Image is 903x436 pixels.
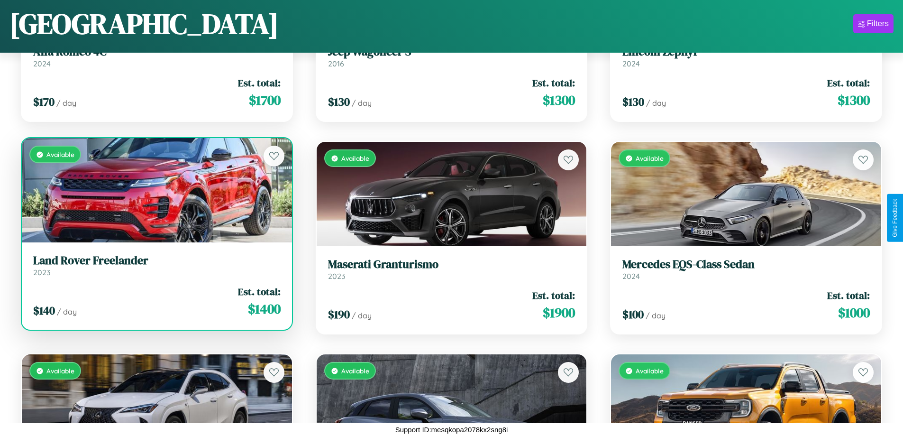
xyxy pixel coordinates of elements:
[622,258,870,271] h3: Mercedes EQS-Class Sedan
[341,367,369,375] span: Available
[33,268,50,277] span: 2023
[622,306,644,322] span: $ 100
[532,288,575,302] span: Est. total:
[892,199,898,237] div: Give Feedback
[328,94,350,110] span: $ 130
[646,98,666,108] span: / day
[248,299,281,318] span: $ 1400
[46,150,74,158] span: Available
[853,14,894,33] button: Filters
[543,91,575,110] span: $ 1300
[9,4,279,43] h1: [GEOGRAPHIC_DATA]
[328,45,575,68] a: Jeep Wagoneer S2016
[33,254,281,268] h3: Land Rover Freelander
[56,98,76,108] span: / day
[543,303,575,322] span: $ 1900
[622,59,640,68] span: 2024
[328,59,344,68] span: 2016
[827,76,870,90] span: Est. total:
[622,94,644,110] span: $ 130
[395,423,508,436] p: Support ID: mesqkopa2078kx2sng8i
[867,19,889,28] div: Filters
[46,367,74,375] span: Available
[636,367,664,375] span: Available
[33,254,281,277] a: Land Rover Freelander2023
[328,258,575,281] a: Maserati Granturismo2023
[249,91,281,110] span: $ 1700
[622,271,640,281] span: 2024
[238,285,281,298] span: Est. total:
[622,45,870,68] a: Lincoln Zephyr2024
[33,59,51,68] span: 2024
[532,76,575,90] span: Est. total:
[838,91,870,110] span: $ 1300
[238,76,281,90] span: Est. total:
[646,311,666,320] span: / day
[57,307,77,316] span: / day
[33,94,55,110] span: $ 170
[328,271,345,281] span: 2023
[352,98,372,108] span: / day
[33,45,281,68] a: Alfa Romeo 4C2024
[352,311,372,320] span: / day
[328,258,575,271] h3: Maserati Granturismo
[827,288,870,302] span: Est. total:
[838,303,870,322] span: $ 1000
[622,258,870,281] a: Mercedes EQS-Class Sedan2024
[328,306,350,322] span: $ 190
[33,303,55,318] span: $ 140
[341,154,369,162] span: Available
[636,154,664,162] span: Available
